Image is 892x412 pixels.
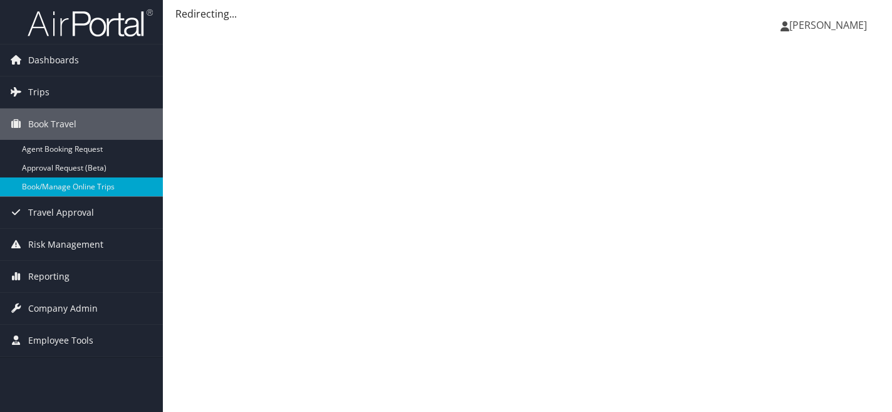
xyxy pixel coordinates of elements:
[175,6,879,21] div: Redirecting...
[28,8,153,38] img: airportal-logo.png
[28,197,94,228] span: Travel Approval
[28,77,49,108] span: Trips
[28,261,70,292] span: Reporting
[28,229,103,260] span: Risk Management
[780,6,879,44] a: [PERSON_NAME]
[28,293,98,324] span: Company Admin
[789,18,867,32] span: [PERSON_NAME]
[28,45,79,76] span: Dashboards
[28,325,93,356] span: Employee Tools
[28,108,76,140] span: Book Travel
